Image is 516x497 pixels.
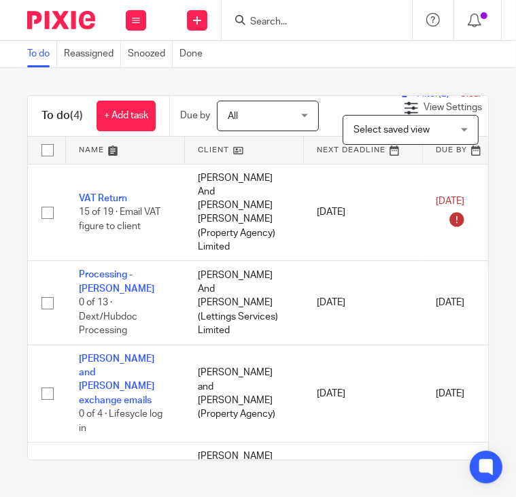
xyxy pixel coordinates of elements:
[27,41,57,67] a: To do
[303,345,422,442] td: [DATE]
[436,298,464,307] span: [DATE]
[27,11,95,29] img: Pixie
[303,261,422,345] td: [DATE]
[179,41,209,67] a: Done
[354,125,430,135] span: Select saved view
[79,270,154,293] a: Processing - [PERSON_NAME]
[460,89,482,99] a: Clear
[184,164,303,261] td: [PERSON_NAME] And [PERSON_NAME] [PERSON_NAME] (Property Agency) Limited
[128,41,173,67] a: Snoozed
[417,89,460,99] span: Filter
[438,89,449,99] span: (2)
[97,101,156,131] a: + Add task
[303,164,422,261] td: [DATE]
[79,298,137,335] span: 0 of 13 · Dext/Hubdoc Processing
[79,207,160,231] span: 15 of 19 · Email VAT figure to client
[228,112,238,121] span: All
[436,389,464,398] span: [DATE]
[64,41,121,67] a: Reassigned
[180,109,210,122] p: Due by
[249,16,371,29] input: Search
[79,194,127,203] a: VAT Return
[184,261,303,345] td: [PERSON_NAME] And [PERSON_NAME] (Lettings Services) Limited
[424,103,482,112] span: View Settings
[79,409,162,433] span: 0 of 4 · Lifesycle log in
[79,354,154,405] a: [PERSON_NAME] and [PERSON_NAME] exchange emails
[436,196,464,206] span: [DATE]
[41,109,83,123] h1: To do
[184,345,303,442] td: [PERSON_NAME] and [PERSON_NAME] (Property Agency)
[70,110,83,121] span: (4)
